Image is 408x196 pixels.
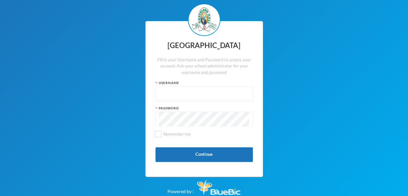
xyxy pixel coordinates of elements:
div: [GEOGRAPHIC_DATA] [155,39,253,52]
div: Powered by : [167,177,241,195]
button: Continue [155,147,253,162]
div: Fill in your Username and Password to access your account. Ask your school administrator for your... [155,57,253,76]
div: Username [155,80,253,85]
img: Bluebic [197,180,241,195]
span: Remember me [161,131,193,137]
div: Password [155,106,253,111]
